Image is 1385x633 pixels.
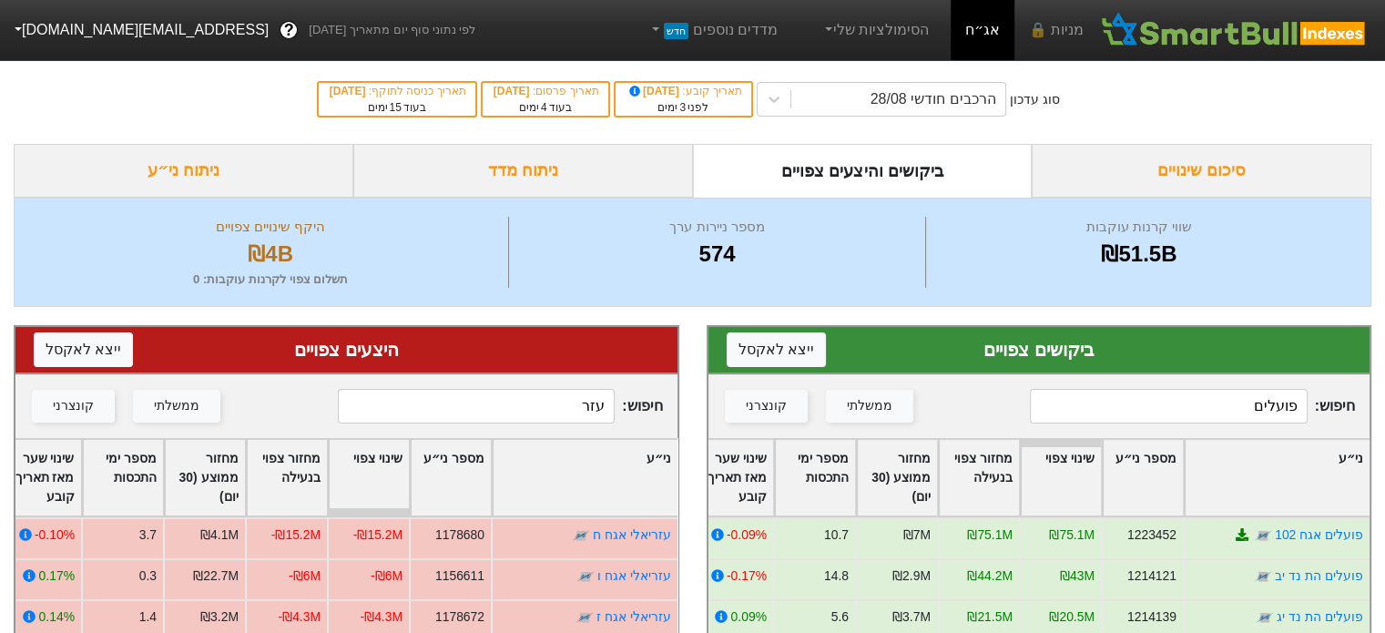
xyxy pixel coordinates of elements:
span: [DATE] [626,85,683,97]
div: 1178672 [434,607,484,627]
div: הרכבים חודשי 28/08 [871,88,996,110]
div: סוג עדכון [1010,90,1060,109]
button: קונצרני [32,390,115,423]
div: ביקושים והיצעים צפויים [693,144,1033,198]
div: ₪75.1M [967,526,1013,545]
div: ₪2.9M [892,567,931,586]
div: ₪3.7M [892,607,931,627]
div: ₪75.1M [1049,526,1095,545]
div: שווי קרנות עוקבות [931,217,1348,238]
div: Toggle SortBy [1021,440,1101,516]
div: סיכום שינויים [1032,144,1371,198]
input: 480 רשומות... [338,389,615,424]
a: פועלים אגח 102 [1275,527,1363,542]
div: Toggle SortBy [775,440,855,516]
div: -0.10% [34,526,74,545]
div: 0.09% [731,607,767,627]
div: בעוד ימים [492,99,599,116]
div: 1156611 [434,567,484,586]
span: חיפוש : [338,389,663,424]
span: 3 [679,101,686,114]
div: Toggle SortBy [1,440,81,516]
div: 1.4 [138,607,156,627]
div: ₪44.2M [967,567,1013,586]
div: ₪3.2M [200,607,239,627]
div: 3.7 [138,526,156,545]
div: ביקושים צפויים [727,336,1352,363]
div: 0.14% [38,607,74,627]
img: tase link [572,526,590,545]
div: ניתוח ני״ע [14,144,353,198]
div: -₪6M [289,567,321,586]
a: עזריאלי אגח ז [596,609,671,624]
span: חיפוש : [1030,389,1355,424]
div: ₪7M [903,526,931,545]
div: 1223452 [1127,526,1176,545]
div: ₪4.1M [200,526,239,545]
div: Toggle SortBy [411,440,491,516]
img: tase link [1254,526,1272,545]
div: 10.7 [824,526,849,545]
button: ייצא לאקסל [727,332,826,367]
img: tase link [1256,608,1274,627]
div: 0.17% [38,567,74,586]
div: Toggle SortBy [693,440,773,516]
div: ₪21.5M [967,607,1013,627]
div: תאריך פרסום : [492,83,599,99]
div: Toggle SortBy [329,440,409,516]
div: -₪4.3M [360,607,402,627]
div: Toggle SortBy [247,440,327,516]
span: [DATE] [494,85,533,97]
div: תאריך כניסה לתוקף : [328,83,466,99]
div: בעוד ימים [328,99,466,116]
a: עזריאלי אגח ו [597,568,671,583]
div: 0.3 [138,567,156,586]
div: -₪6M [371,567,402,586]
div: קונצרני [746,396,787,416]
span: 4 [541,101,547,114]
div: -₪15.2M [270,526,320,545]
a: פועלים הת נד יב [1275,568,1363,583]
div: היקף שינויים צפויים [37,217,504,238]
span: ? [284,18,294,43]
div: ₪20.5M [1049,607,1095,627]
div: ₪51.5B [931,238,1348,271]
div: -₪15.2M [352,526,402,545]
button: ייצא לאקסל [34,332,133,367]
div: לפני ימים [625,99,742,116]
div: תאריך קובע : [625,83,742,99]
div: -₪4.3M [278,607,321,627]
div: Toggle SortBy [1103,440,1183,516]
div: ממשלתי [847,396,892,416]
div: Toggle SortBy [165,440,245,516]
a: עזריאלי אגח ח [593,527,671,542]
div: ₪22.7M [193,567,239,586]
div: 574 [514,238,920,271]
div: 5.6 [831,607,849,627]
div: -0.09% [727,526,767,545]
img: tase link [576,567,595,586]
img: tase link [1254,567,1272,586]
div: Toggle SortBy [493,440,677,516]
input: 94 רשומות... [1030,389,1307,424]
div: Toggle SortBy [857,440,937,516]
span: 15 [390,101,402,114]
div: היצעים צפויים [34,336,659,363]
div: ₪4B [37,238,504,271]
span: חדש [664,23,688,39]
span: לפי נתוני סוף יום מתאריך [DATE] [309,21,475,39]
div: 1178680 [434,526,484,545]
button: ממשלתי [826,390,913,423]
div: -0.17% [727,567,767,586]
div: 1214139 [1127,607,1176,627]
button: קונצרני [725,390,808,423]
div: ₪43M [1060,567,1095,586]
a: פועלים הת נד יג [1277,609,1363,624]
div: Toggle SortBy [1185,440,1370,516]
button: ממשלתי [133,390,220,423]
div: קונצרני [53,396,94,416]
div: 14.8 [824,567,849,586]
img: tase link [575,608,594,627]
div: Toggle SortBy [939,440,1019,516]
span: [DATE] [330,85,369,97]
